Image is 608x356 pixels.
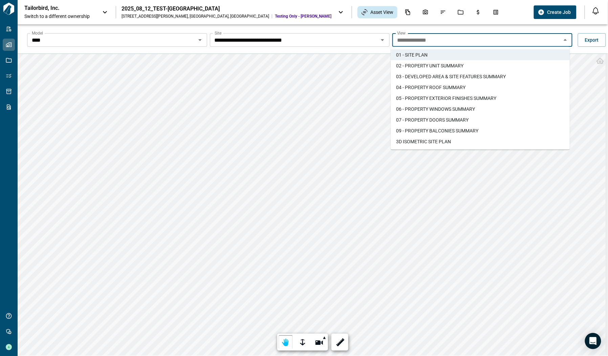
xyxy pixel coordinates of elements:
span: 07 - PROPERTY DOORS SUMMARY [396,117,469,123]
span: 04 - PROPERTY ROOF SUMMARY [396,84,465,91]
span: 05 - PROPERTY EXTERIOR FINISHES SUMMARY [396,95,496,102]
div: Takeoff Center [489,6,503,18]
span: 02 - PROPERTY UNIT SUMMARY [396,62,463,69]
label: Site [215,30,221,36]
label: Model [32,30,43,36]
span: Testing Only - [PERSON_NAME] [275,14,331,19]
button: Open notification feed [590,5,601,16]
span: 03 - DEVELOPED AREA & SITE FEATURES SUMMARY [396,73,506,80]
div: Photos [418,6,433,18]
span: 01 - SITE PLAN [396,51,428,58]
div: Documents [401,6,415,18]
button: Open [195,35,205,45]
span: Switch to a different ownership [24,13,95,20]
div: Jobs [454,6,468,18]
div: Asset View [357,6,397,18]
p: Tailorbird, Inc. [24,5,85,12]
span: Create Job [547,9,571,16]
div: [STREET_ADDRESS][PERSON_NAME] , [GEOGRAPHIC_DATA] , [GEOGRAPHIC_DATA] [122,14,269,19]
label: View [397,30,406,36]
button: Create Job [534,5,577,19]
span: 09 - PROPERTY BALCONIES SUMMARY [396,127,478,134]
div: 2025_08_12_TEST-[GEOGRAPHIC_DATA] [122,5,331,12]
div: Issues & Info [436,6,450,18]
span: 06 - PROPERTY WINDOWS SUMMARY [396,106,475,112]
span: Export [585,37,599,43]
button: Close [561,35,570,45]
div: Budgets [471,6,485,18]
div: Open Intercom Messenger [585,333,601,349]
button: Export [578,33,606,47]
button: Open [378,35,387,45]
span: Asset View [370,9,393,16]
span: 3D ISOMETRIC SITE PLAN​ [396,138,451,145]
